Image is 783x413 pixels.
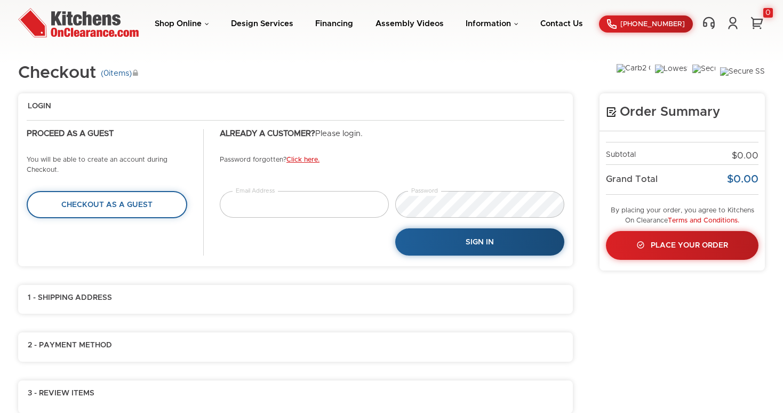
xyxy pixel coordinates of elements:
[18,64,138,83] h1: Checkout
[611,207,754,224] small: By placing your order, you agree to Kitchens On Clearance
[220,156,319,163] small: Password forgotten?
[27,191,187,218] a: Checkout as a Guest
[655,65,688,85] img: Lowest Price Guarantee
[27,156,167,173] small: You will be able to create an account during Checkout.
[103,69,109,77] span: 0
[375,20,444,28] a: Assembly Videos
[763,8,773,18] div: 0
[727,174,758,185] span: $0.00
[18,8,139,37] img: Kitchens On Clearance
[606,165,701,195] td: Grand Total
[155,20,209,28] a: Shop Online
[231,20,293,28] a: Design Services
[220,130,315,138] strong: Already a customer?
[599,15,693,33] a: [PHONE_NUMBER]
[692,65,715,86] img: Secure Order
[466,239,494,246] span: Sign In
[606,104,758,120] h4: Order Summary
[606,231,758,260] a: Place Your Order
[315,20,353,28] a: Financing
[61,201,153,209] span: Checkout as a Guest
[620,21,685,28] span: [PHONE_NUMBER]
[286,156,319,163] a: Click here.
[617,64,650,86] img: Carb2 Compliant
[28,102,51,112] span: Login
[28,341,112,351] span: 2 - Payment Method
[668,217,739,224] a: Terms and Conditions.
[101,69,138,78] small: ( items)
[395,228,564,255] a: Sign In
[749,16,765,30] a: 0
[732,152,758,160] span: $0.00
[220,129,564,139] p: Please login.
[540,20,583,28] a: Contact Us
[606,142,701,165] td: Subtotal
[651,242,728,249] span: Place Your Order
[28,389,94,402] span: 3 - Review Items
[720,67,765,83] img: Secure SSL Encyption
[466,20,518,28] a: Information
[27,130,114,138] strong: Proceed as a Guest
[28,293,112,303] span: 1 - Shipping Address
